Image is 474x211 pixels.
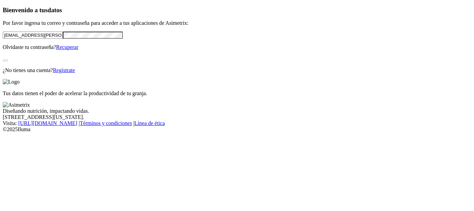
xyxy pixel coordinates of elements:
p: Por favor ingresa tu correo y contraseña para acceder a tus aplicaciones de Asimetrix: [3,20,471,26]
img: Asimetrix [3,102,30,108]
span: datos [48,6,62,14]
a: Línea de ética [134,120,165,126]
p: ¿No tienes una cuenta? [3,67,471,73]
img: Logo [3,79,20,85]
p: Olvidaste tu contraseña? [3,44,471,50]
div: Visita : | | [3,120,471,126]
a: Términos y condiciones [80,120,132,126]
a: Recuperar [56,44,78,50]
p: Tus datos tienen el poder de acelerar la productividad de tu granja. [3,90,471,96]
a: Regístrate [53,67,75,73]
input: Tu correo [3,32,63,39]
h3: Bienvenido a tus [3,6,471,14]
div: [STREET_ADDRESS][US_STATE]. [3,114,471,120]
a: [URL][DOMAIN_NAME] [18,120,77,126]
div: Diseñando nutrición, impactando vidas. [3,108,471,114]
div: © 2025 Iluma [3,126,471,133]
